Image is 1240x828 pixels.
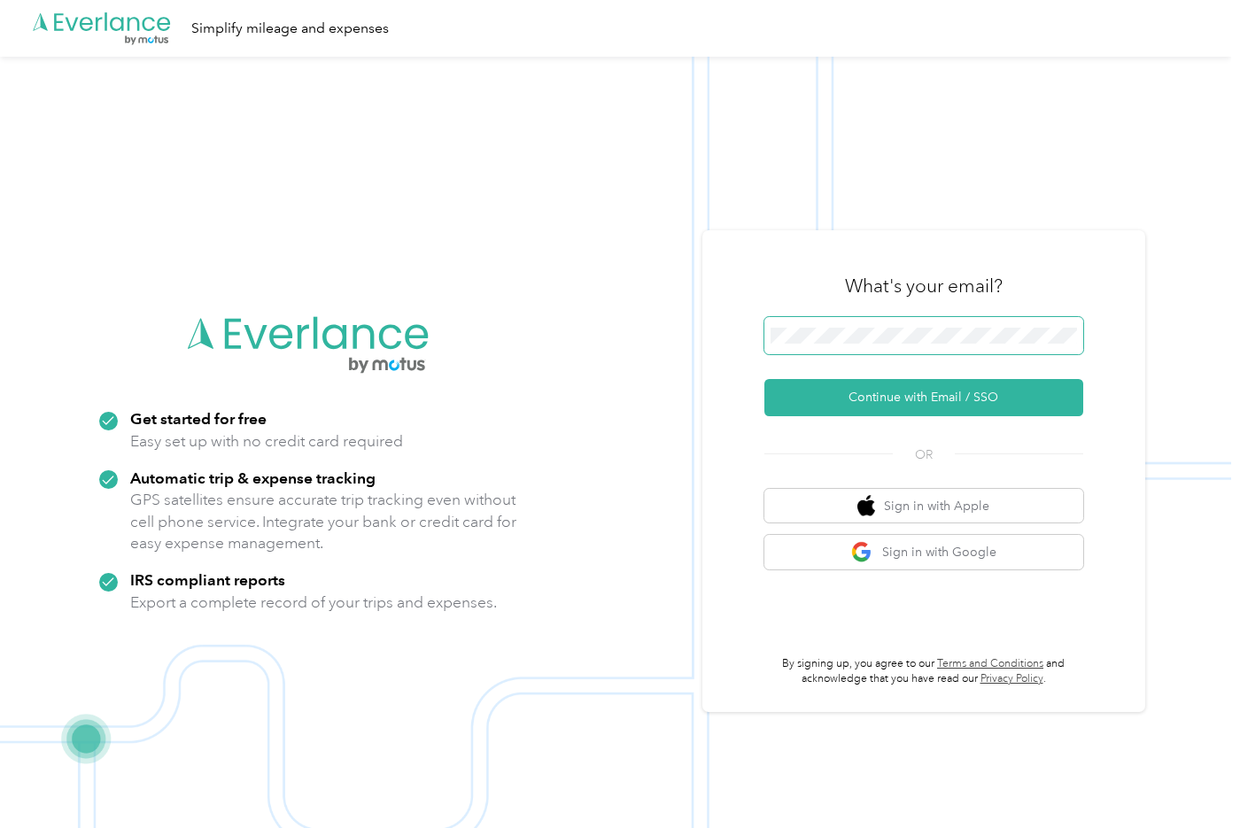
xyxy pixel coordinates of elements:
p: Export a complete record of your trips and expenses. [130,592,497,614]
h3: What's your email? [845,274,1003,298]
span: OR [893,445,955,464]
strong: Automatic trip & expense tracking [130,468,376,487]
div: Simplify mileage and expenses [191,18,389,40]
button: apple logoSign in with Apple [764,489,1083,523]
a: Privacy Policy [980,672,1043,685]
img: google logo [851,541,873,563]
button: Continue with Email / SSO [764,379,1083,416]
strong: Get started for free [130,409,267,428]
a: Terms and Conditions [937,657,1043,670]
button: google logoSign in with Google [764,535,1083,569]
p: By signing up, you agree to our and acknowledge that you have read our . [764,656,1083,687]
strong: IRS compliant reports [130,570,285,589]
p: GPS satellites ensure accurate trip tracking even without cell phone service. Integrate your bank... [130,489,517,554]
p: Easy set up with no credit card required [130,430,403,453]
img: apple logo [857,495,875,517]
